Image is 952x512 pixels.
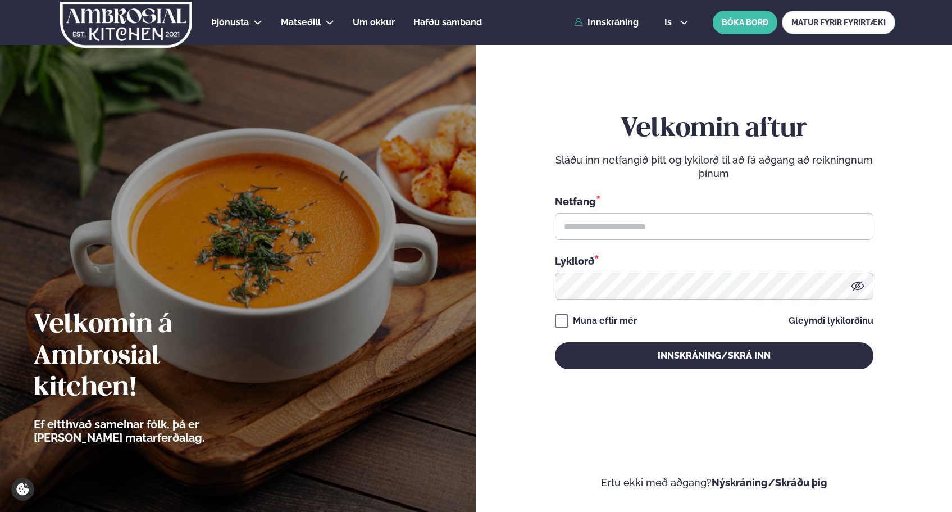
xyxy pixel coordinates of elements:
span: Þjónusta [211,17,249,28]
a: Um okkur [353,16,395,29]
div: Lykilorð [555,253,873,268]
a: Hafðu samband [413,16,482,29]
h2: Velkomin á Ambrosial kitchen! [34,310,267,404]
span: Hafðu samband [413,17,482,28]
span: Um okkur [353,17,395,28]
a: Gleymdi lykilorðinu [789,316,873,325]
a: MATUR FYRIR FYRIRTÆKI [782,11,895,34]
a: Nýskráning/Skráðu þig [712,477,827,488]
a: Þjónusta [211,16,249,29]
button: is [655,18,698,27]
a: Cookie settings [11,478,34,501]
p: Ertu ekki með aðgang? [510,476,919,490]
span: Matseðill [281,17,321,28]
p: Sláðu inn netfangið þitt og lykilorð til að fá aðgang að reikningnum þínum [555,153,873,180]
a: Innskráning [574,17,639,28]
h2: Velkomin aftur [555,114,873,145]
div: Netfang [555,194,873,209]
img: logo [59,2,193,48]
button: Innskráning/Skrá inn [555,342,873,369]
a: Matseðill [281,16,321,29]
p: Ef eitthvað sameinar fólk, þá er [PERSON_NAME] matarferðalag. [34,418,267,445]
button: BÓKA BORÐ [713,11,777,34]
span: is [664,18,675,27]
